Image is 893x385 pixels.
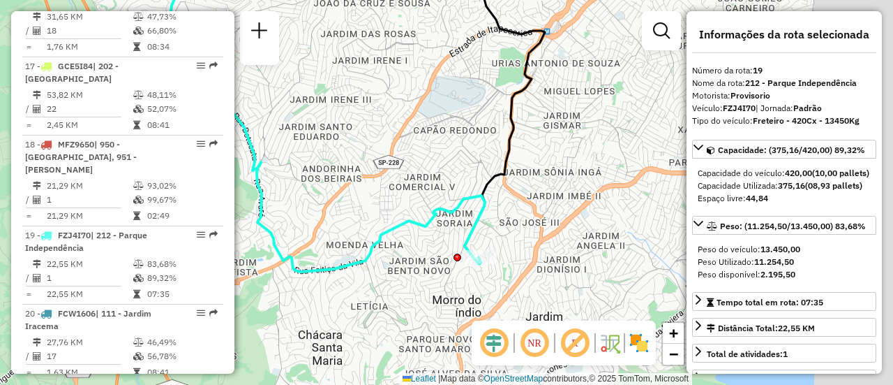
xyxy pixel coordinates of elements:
[133,105,144,113] i: % de utilização da cubagem
[209,140,218,148] em: Rota exportada
[133,260,144,268] i: % de utilização do peso
[698,192,871,205] div: Espaço livre:
[25,118,32,132] td: =
[46,118,133,132] td: 2,45 KM
[745,78,857,88] strong: 212 - Parque Independência
[692,318,876,337] a: Distância Total:22,55 KM
[669,324,678,342] span: +
[46,271,133,285] td: 1
[46,102,133,116] td: 22
[133,13,144,21] i: % de utilização do peso
[692,140,876,159] a: Capacidade: (375,16/420,00) 89,32%
[147,40,217,54] td: 08:34
[669,345,678,363] span: −
[25,209,32,223] td: =
[783,349,788,359] strong: 1
[760,244,800,254] strong: 13.450,00
[133,212,140,220] i: Tempo total em rota
[25,349,32,363] td: /
[812,168,869,178] strong: (10,00 pallets)
[438,374,440,384] span: |
[133,121,140,129] i: Tempo total em rota
[46,24,133,38] td: 18
[25,193,32,207] td: /
[599,332,621,354] img: Fluxo de ruas
[209,61,218,70] em: Rota exportada
[698,180,871,192] div: Capacidade Utilizada:
[25,139,137,175] span: | 950 - [GEOGRAPHIC_DATA], 951 - [PERSON_NAME]
[25,230,147,253] span: 19 -
[25,102,32,116] td: /
[720,221,866,231] span: Peso: (11.254,50/13.450,00) 83,68%
[399,373,692,385] div: Map data © contributors,© 2025 TomTom, Microsoft
[692,238,876,286] div: Peso: (11.254,50/13.450,00) 83,68%
[33,182,41,190] i: Distância Total
[147,88,217,102] td: 48,11%
[58,139,94,150] span: MFZ9650
[692,28,876,41] h4: Informações da rota selecionada
[25,287,32,301] td: =
[147,349,217,363] td: 56,78%
[197,231,205,239] em: Opções
[133,352,144,361] i: % de utilização da cubagem
[133,274,144,282] i: % de utilização da cubagem
[698,256,871,268] div: Peso Utilizado:
[133,182,144,190] i: % de utilização do peso
[756,103,822,113] span: | Jornada:
[692,292,876,311] a: Tempo total em rota: 07:35
[25,40,32,54] td: =
[723,103,756,113] strong: FZJ4I70
[133,43,140,51] i: Tempo total em rota
[46,349,133,363] td: 17
[698,244,800,254] span: Peso do veículo:
[25,139,137,175] span: 18 -
[754,256,794,267] strong: 11.254,50
[753,115,860,126] strong: Freteiro - 420Cx - 13450Kg
[746,193,768,203] strong: 44,84
[403,374,436,384] a: Leaflet
[25,230,147,253] span: | 212 - Parque Independência
[25,308,151,331] span: 20 -
[692,115,876,127] div: Tipo do veículo:
[25,308,151,331] span: | 111 - Jardim Iracema
[133,196,144,204] i: % de utilização da cubagem
[33,352,41,361] i: Total de Atividades
[33,338,41,347] i: Distância Total
[33,27,41,35] i: Total de Atividades
[58,230,91,240] span: FZJ4I70
[147,271,217,285] td: 89,32%
[133,338,144,347] i: % de utilização do peso
[25,271,32,285] td: /
[692,102,876,115] div: Veículo:
[25,61,119,84] span: | 202 - [GEOGRAPHIC_DATA]
[25,61,119,84] span: 17 -
[46,365,133,379] td: 1,63 KM
[484,374,543,384] a: OpenStreetMap
[647,17,675,45] a: Exibir filtros
[33,274,41,282] i: Total de Atividades
[716,297,823,307] span: Tempo total em rota: 07:35
[33,91,41,99] i: Distância Total
[46,335,133,349] td: 27,76 KM
[133,91,144,99] i: % de utilização do peso
[209,309,218,317] em: Rota exportada
[692,77,876,89] div: Nome da rota:
[209,231,218,239] em: Rota exportada
[147,193,217,207] td: 99,67%
[692,64,876,77] div: Número da rota:
[58,308,96,319] span: FCW1606
[692,89,876,102] div: Motorista:
[147,10,217,24] td: 47,73%
[778,323,815,333] span: 22,55 KM
[147,179,217,193] td: 93,02%
[33,196,41,204] i: Total de Atividades
[707,349,788,359] span: Total de atividades:
[785,168,812,178] strong: 420,00
[147,365,217,379] td: 08:41
[147,24,217,38] td: 66,80%
[133,290,140,298] i: Tempo total em rota
[147,102,217,116] td: 52,07%
[793,103,822,113] strong: Padrão
[25,24,32,38] td: /
[46,40,133,54] td: 1,76 KM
